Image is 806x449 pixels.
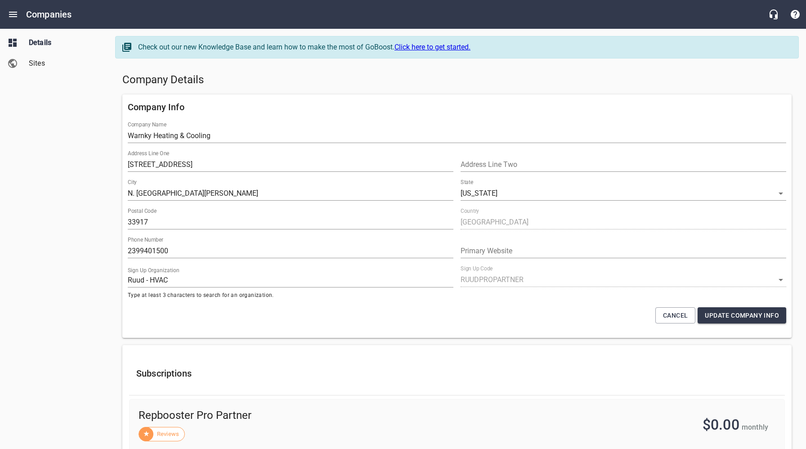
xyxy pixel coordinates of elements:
h6: Subscriptions [136,366,778,381]
span: Sites [29,58,97,69]
h5: Company Details [122,73,792,87]
span: monthly [742,423,768,431]
label: Sign Up Code [461,266,493,271]
h6: Companies [26,7,72,22]
button: Open drawer [2,4,24,25]
span: Details [29,37,97,48]
label: City [128,180,137,185]
span: Update Company Info [705,310,779,321]
span: Reviews [152,430,184,439]
div: Check out our new Knowledge Base and learn how to make the most of GoBoost. [138,42,789,53]
span: Type at least 3 characters to search for an organization. [128,291,453,300]
label: State [461,180,473,185]
span: $0.00 [703,416,739,433]
span: Cancel [663,310,688,321]
a: Click here to get started. [394,43,470,51]
label: Postal Code [128,208,157,214]
input: Start typing to search organizations [128,273,453,287]
button: Update Company Info [698,307,786,324]
button: Support Portal [784,4,806,25]
span: Repbooster Pro Partner [139,409,470,423]
button: Cancel [655,307,695,324]
button: Live Chat [763,4,784,25]
h6: Company Info [128,100,786,114]
label: Country [461,208,479,214]
label: Phone Number [128,237,163,242]
div: Reviews [139,427,185,441]
label: Company Name [128,122,166,127]
label: Address Line One [128,151,169,156]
